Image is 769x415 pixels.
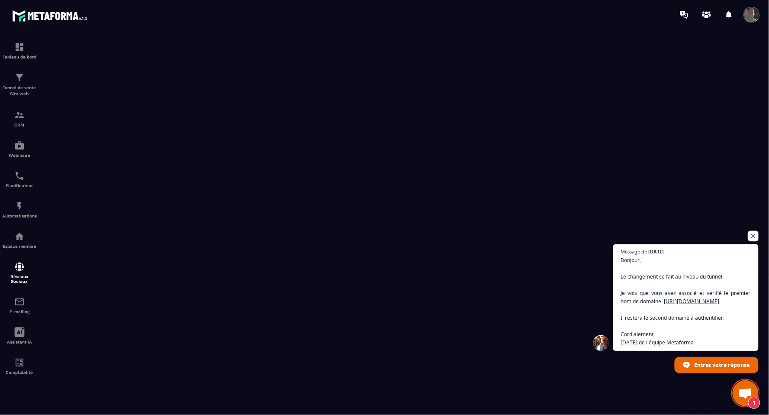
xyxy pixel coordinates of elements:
img: automations [14,140,25,151]
img: automations [14,231,25,242]
p: Automatisations [2,214,37,218]
p: Planificateur [2,183,37,188]
span: Bonjour, Le changement se fait au niveau du tunnel. Je vois que vous avez associé et vérifié le p... [621,256,751,347]
img: formation [14,42,25,52]
a: automationsautomationsWebinaire [2,134,37,164]
a: formationformationCRM [2,104,37,134]
p: Webinaire [2,153,37,158]
p: Comptabilité [2,370,37,375]
span: Entrez votre réponse [695,357,750,373]
p: Assistant IA [2,340,37,344]
img: formation [14,72,25,83]
p: Tableau de bord [2,55,37,59]
p: E-mailing [2,309,37,314]
span: [DATE] [649,249,664,254]
p: Réseaux Sociaux [2,274,37,284]
p: CRM [2,123,37,127]
a: emailemailE-mailing [2,290,37,321]
a: formationformationTunnel de vente Site web [2,66,37,104]
div: Ouvrir le chat [733,380,759,406]
span: Message de [621,249,647,254]
a: social-networksocial-networkRéseaux Sociaux [2,255,37,290]
img: logo [12,8,90,24]
img: formation [14,110,25,120]
a: accountantaccountantComptabilité [2,351,37,381]
a: formationformationTableau de bord [2,36,37,66]
a: schedulerschedulerPlanificateur [2,164,37,195]
a: automationsautomationsEspace membre [2,225,37,255]
img: automations [14,201,25,211]
a: Assistant IA [2,321,37,351]
a: automationsautomationsAutomatisations [2,195,37,225]
p: Espace membre [2,244,37,249]
img: accountant [14,357,25,368]
p: Tunnel de vente Site web [2,85,37,97]
span: 1 [748,397,760,409]
img: social-network [14,262,25,272]
img: scheduler [14,171,25,181]
img: email [14,297,25,307]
